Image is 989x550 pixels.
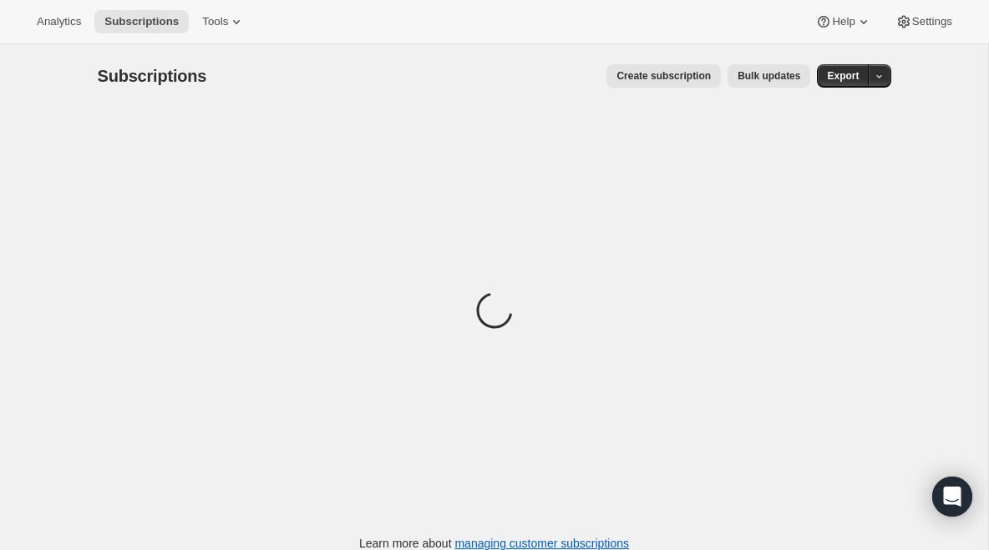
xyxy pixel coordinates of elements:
[98,67,207,85] span: Subscriptions
[885,10,962,33] button: Settings
[104,15,179,28] span: Subscriptions
[94,10,189,33] button: Subscriptions
[192,10,255,33] button: Tools
[454,537,629,550] a: managing customer subscriptions
[932,477,972,517] div: Open Intercom Messenger
[912,15,952,28] span: Settings
[728,64,810,88] button: Bulk updates
[616,69,711,83] span: Create subscription
[27,10,91,33] button: Analytics
[37,15,81,28] span: Analytics
[738,69,800,83] span: Bulk updates
[805,10,881,33] button: Help
[606,64,721,88] button: Create subscription
[817,64,869,88] button: Export
[827,69,859,83] span: Export
[202,15,228,28] span: Tools
[832,15,855,28] span: Help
